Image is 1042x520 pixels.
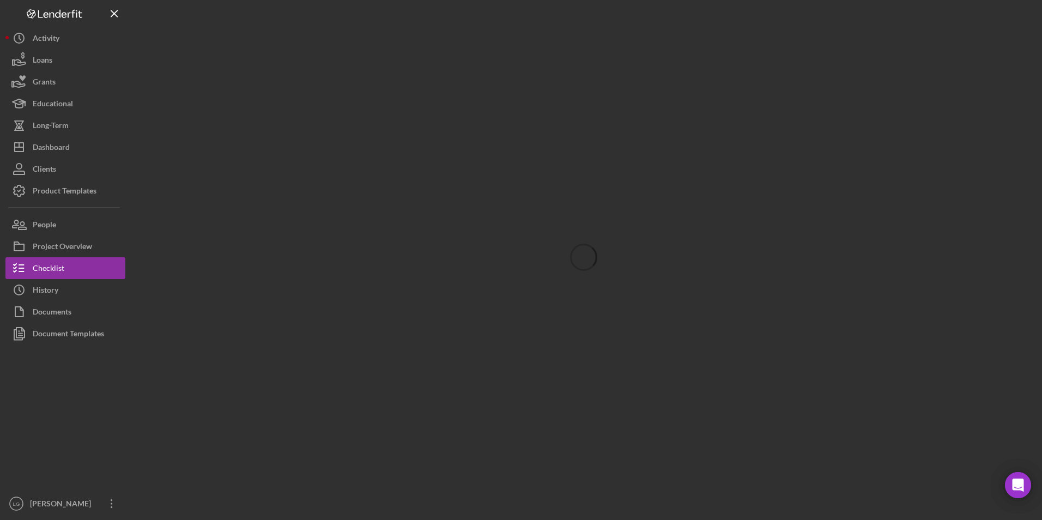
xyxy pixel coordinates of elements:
text: LG [13,501,20,507]
button: Loans [5,49,125,71]
div: Product Templates [33,180,96,204]
div: Checklist [33,257,64,282]
button: Checklist [5,257,125,279]
button: Project Overview [5,235,125,257]
div: [PERSON_NAME] [27,493,98,517]
button: Product Templates [5,180,125,202]
div: Grants [33,71,56,95]
button: People [5,214,125,235]
button: Documents [5,301,125,323]
div: Project Overview [33,235,92,260]
button: Activity [5,27,125,49]
button: Long-Term [5,114,125,136]
div: Clients [33,158,56,183]
div: Long-Term [33,114,69,139]
div: Dashboard [33,136,70,161]
div: Activity [33,27,59,52]
button: Clients [5,158,125,180]
div: People [33,214,56,238]
div: Open Intercom Messenger [1005,472,1031,498]
div: Loans [33,49,52,74]
button: History [5,279,125,301]
button: Grants [5,71,125,93]
button: Dashboard [5,136,125,158]
div: Educational [33,93,73,117]
button: Document Templates [5,323,125,344]
button: LG[PERSON_NAME] [5,493,125,515]
button: Educational [5,93,125,114]
div: History [33,279,58,304]
div: Document Templates [33,323,104,347]
div: Documents [33,301,71,325]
